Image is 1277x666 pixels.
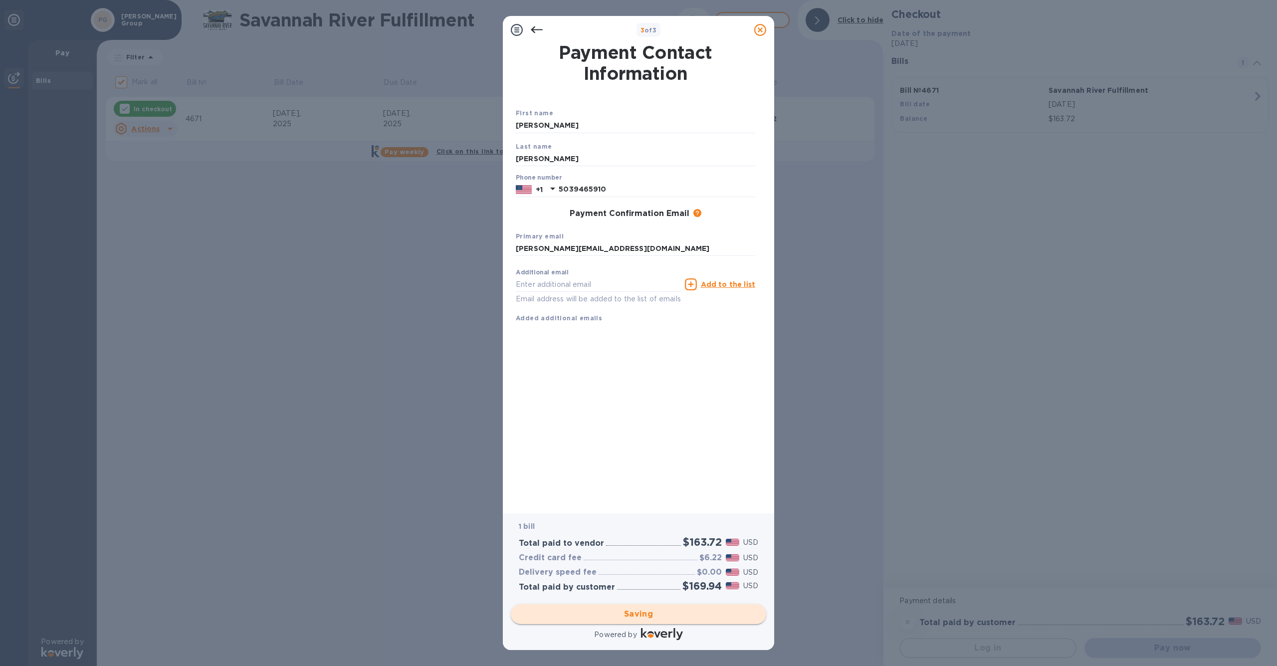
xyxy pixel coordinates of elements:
img: USD [726,569,739,576]
p: USD [743,567,758,578]
img: Logo [641,628,683,640]
label: Additional email [516,270,569,276]
h3: Total paid by customer [519,583,615,592]
label: Phone number [516,175,562,181]
h2: $163.72 [683,536,722,548]
p: Powered by [594,630,637,640]
h3: Delivery speed fee [519,568,597,577]
input: Enter your phone number [559,182,755,197]
b: 1 bill [519,522,535,530]
b: Last name [516,143,552,150]
u: Add to the list [701,280,755,288]
input: Enter your last name [516,151,755,166]
p: USD [743,537,758,548]
h3: Payment Confirmation Email [570,209,689,219]
img: USD [726,539,739,546]
input: Enter your primary name [516,241,755,256]
b: of 3 [640,26,657,34]
b: Primary email [516,232,564,240]
img: USD [726,582,739,589]
p: Email address will be added to the list of emails [516,293,681,305]
p: USD [743,581,758,591]
img: USD [726,554,739,561]
b: Added additional emails [516,314,602,322]
input: Enter additional email [516,277,681,292]
h3: Credit card fee [519,553,582,563]
h3: $6.22 [699,553,722,563]
span: 3 [640,26,644,34]
p: +1 [536,185,543,195]
h3: $0.00 [697,568,722,577]
img: US [516,184,532,195]
b: First name [516,109,553,117]
h1: Payment Contact Information [516,42,755,84]
p: USD [743,553,758,563]
h2: $169.94 [682,580,722,592]
h3: Total paid to vendor [519,539,604,548]
input: Enter your first name [516,118,755,133]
